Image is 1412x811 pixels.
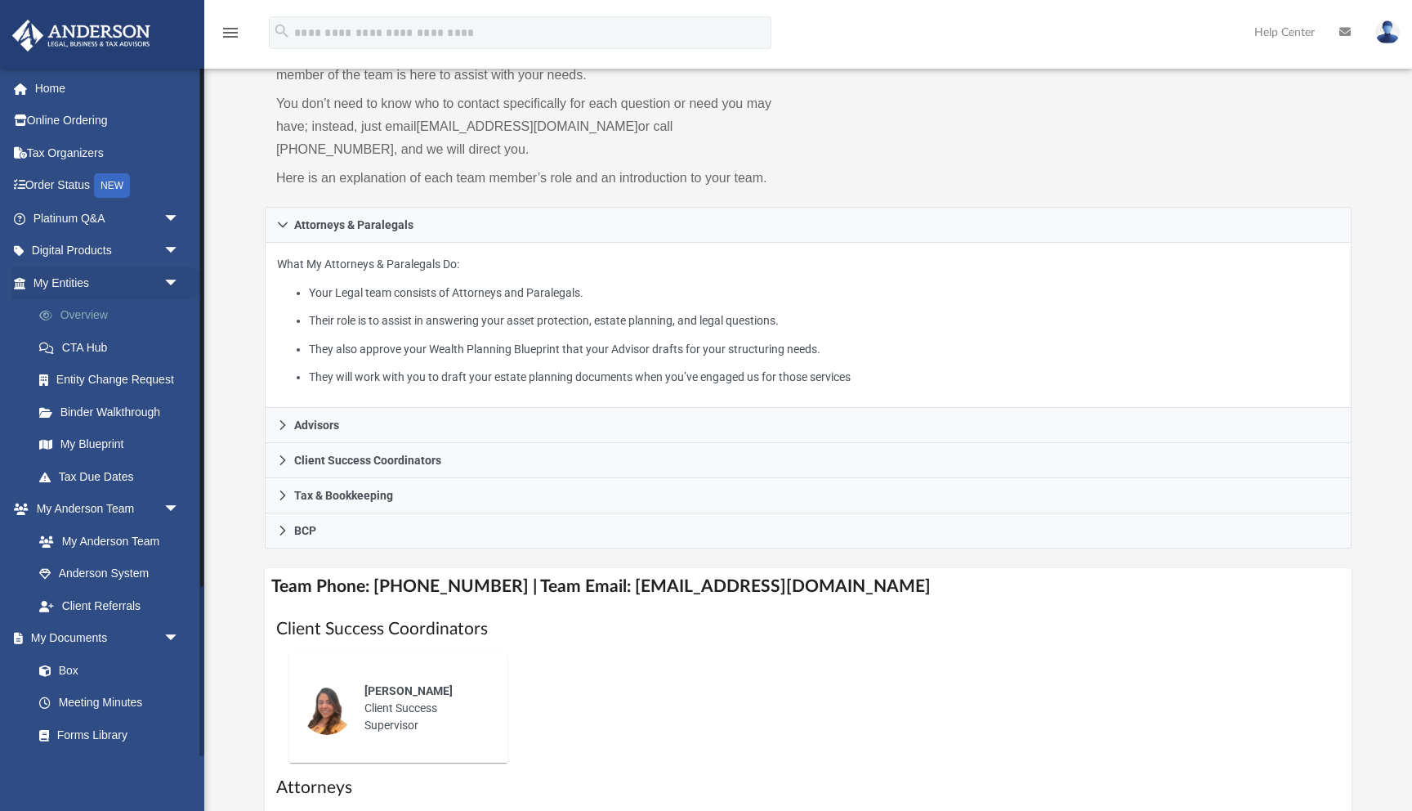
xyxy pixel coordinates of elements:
[221,31,240,43] a: menu
[163,267,196,300] span: arrow_drop_down
[276,617,1340,641] h1: Client Success Coordinators
[309,339,1339,360] li: They also approve your Wealth Planning Blueprint that your Advisor drafts for your structuring ne...
[11,169,204,203] a: Order StatusNEW
[11,202,204,235] a: Platinum Q&Aarrow_drop_down
[265,478,1352,513] a: Tax & Bookkeeping
[23,396,204,428] a: Binder Walkthrough
[294,419,339,431] span: Advisors
[23,719,188,751] a: Forms Library
[23,589,196,622] a: Client Referrals
[23,654,188,687] a: Box
[276,92,797,161] p: You don’t need to know who to contact specifically for each question or need you may have; instea...
[221,23,240,43] i: menu
[294,219,413,231] span: Attorneys & Paralegals
[163,235,196,268] span: arrow_drop_down
[273,22,291,40] i: search
[23,364,204,397] a: Entity Change Request
[23,428,196,461] a: My Blueprint
[301,683,353,735] img: thumbnail
[23,525,188,558] a: My Anderson Team
[163,202,196,235] span: arrow_drop_down
[294,490,393,501] span: Tax & Bookkeeping
[11,493,196,526] a: My Anderson Teamarrow_drop_down
[11,622,196,655] a: My Documentsarrow_drop_down
[294,455,441,466] span: Client Success Coordinators
[265,408,1352,443] a: Advisors
[265,243,1352,409] div: Attorneys & Paralegals
[23,751,196,784] a: Notarize
[94,173,130,198] div: NEW
[294,525,316,536] span: BCP
[353,671,496,746] div: Client Success Supervisor
[163,622,196,656] span: arrow_drop_down
[364,684,453,697] span: [PERSON_NAME]
[265,443,1352,478] a: Client Success Coordinators
[265,568,1352,605] h4: Team Phone: [PHONE_NUMBER] | Team Email: [EMAIL_ADDRESS][DOMAIN_NAME]
[23,331,204,364] a: CTA Hub
[11,72,204,105] a: Home
[309,367,1339,388] li: They will work with you to draft your estate planning documents when you’ve engaged us for those ...
[276,167,797,190] p: Here is an explanation of each team member’s role and an introduction to your team.
[276,776,1340,800] h1: Attorneys
[11,137,204,169] a: Tax Organizers
[1375,20,1400,44] img: User Pic
[11,235,204,267] a: Digital Productsarrow_drop_down
[23,687,196,719] a: Meeting Minutes
[277,254,1339,388] p: What My Attorneys & Paralegals Do:
[163,493,196,526] span: arrow_drop_down
[11,267,204,299] a: My Entitiesarrow_drop_down
[11,105,204,137] a: Online Ordering
[23,299,204,332] a: Overview
[309,311,1339,331] li: Their role is to assist in answering your asset protection, estate planning, and legal questions.
[265,513,1352,549] a: BCP
[23,460,204,493] a: Tax Due Dates
[23,558,196,590] a: Anderson System
[7,20,155,52] img: Anderson Advisors Platinum Portal
[309,283,1339,303] li: Your Legal team consists of Attorneys and Paralegals.
[265,207,1352,243] a: Attorneys & Paralegals
[417,119,638,133] a: [EMAIL_ADDRESS][DOMAIN_NAME]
